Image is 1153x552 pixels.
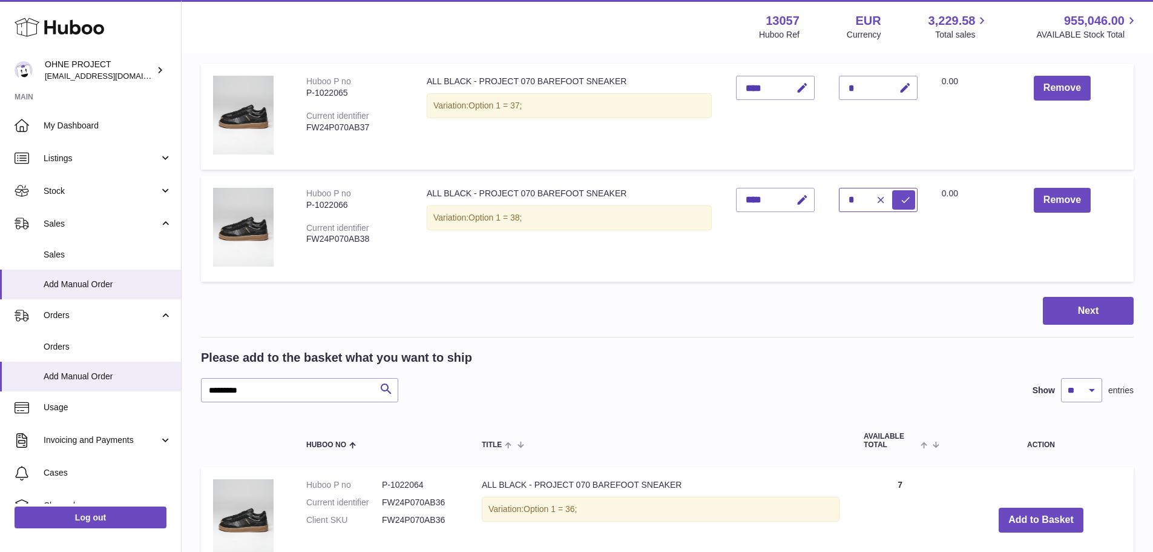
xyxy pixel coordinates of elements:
[864,433,918,448] span: AVAILABLE Total
[213,188,274,267] img: ALL BLACK - PROJECT 070 BAREFOOT SNEAKER
[942,188,958,198] span: 0.00
[468,213,522,222] span: Option 1 = 38;
[44,402,172,413] span: Usage
[482,497,839,522] div: Variation:
[44,467,172,479] span: Cases
[44,279,172,290] span: Add Manual Order
[201,350,472,366] h2: Please add to the basket what you want to ship
[44,310,159,321] span: Orders
[306,76,351,86] div: Huboo P no
[382,497,458,508] dd: FW24P070AB36
[1108,385,1134,396] span: entries
[44,341,172,353] span: Orders
[1064,13,1125,29] span: 955,046.00
[306,223,369,233] div: Current identifier
[306,514,382,526] dt: Client SKU
[306,87,402,99] div: P-1022065
[213,76,274,155] img: ALL BLACK - PROJECT 070 BAREFOOT SNEAKER
[382,514,458,526] dd: FW24P070AB36
[44,120,172,131] span: My Dashboard
[415,64,724,170] td: ALL BLACK - PROJECT 070 BAREFOOT SNEAKER
[45,59,154,82] div: OHNE PROJECT
[935,29,989,41] span: Total sales
[44,153,159,164] span: Listings
[1034,188,1091,213] button: Remove
[44,185,159,197] span: Stock
[44,371,172,382] span: Add Manual Order
[15,507,166,528] a: Log out
[306,441,346,449] span: Huboo no
[382,479,458,491] dd: P-1022064
[44,218,159,230] span: Sales
[766,13,800,29] strong: 13057
[44,249,172,261] span: Sales
[482,441,502,449] span: Title
[999,508,1083,533] button: Add to Basket
[306,122,402,133] div: FW24P070AB37
[948,421,1134,461] th: Action
[427,93,712,118] div: Variation:
[306,233,402,245] div: FW24P070AB38
[45,71,178,81] span: [EMAIL_ADDRESS][DOMAIN_NAME]
[306,497,382,508] dt: Current identifier
[942,76,958,86] span: 0.00
[44,434,159,446] span: Invoicing and Payments
[1036,13,1138,41] a: 955,046.00 AVAILABLE Stock Total
[306,479,382,491] dt: Huboo P no
[427,205,712,230] div: Variation:
[415,176,724,282] td: ALL BLACK - PROJECT 070 BAREFOOT SNEAKER
[1036,29,1138,41] span: AVAILABLE Stock Total
[306,199,402,211] div: P-1022066
[847,29,881,41] div: Currency
[1033,385,1055,396] label: Show
[855,13,881,29] strong: EUR
[306,111,369,121] div: Current identifier
[306,188,351,198] div: Huboo P no
[928,13,990,41] a: 3,229.58 Total sales
[928,13,976,29] span: 3,229.58
[15,61,33,79] img: internalAdmin-13057@internal.huboo.com
[1043,297,1134,325] button: Next
[468,101,522,110] span: Option 1 = 37;
[1034,76,1091,101] button: Remove
[759,29,800,41] div: Huboo Ref
[524,504,577,514] span: Option 1 = 36;
[44,500,172,511] span: Channels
